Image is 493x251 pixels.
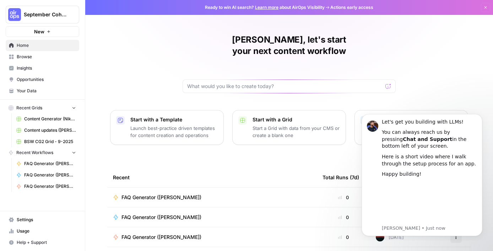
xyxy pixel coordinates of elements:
[16,105,42,111] span: Recent Grids
[113,234,311,241] a: FAQ Generator ([PERSON_NAME])
[323,168,359,187] div: Total Runs (7d)
[110,110,224,145] button: Start with a TemplateLaunch best-practice driven templates for content creation and operations
[183,34,396,57] h1: [PERSON_NAME], let's start your next content workflow
[255,5,278,10] a: Learn more
[323,234,364,241] div: 0
[351,108,493,240] iframe: Intercom notifications message
[6,51,79,62] a: Browse
[24,11,67,18] span: September Cohort
[253,125,340,139] p: Start a Grid with data from your CMS or create a blank one
[13,158,79,169] a: FAQ Generator ([PERSON_NAME])
[6,40,79,51] a: Home
[6,147,79,158] button: Recent Workflows
[6,74,79,85] a: Opportunities
[323,194,364,201] div: 0
[121,214,201,221] span: FAQ Generator ([PERSON_NAME])
[6,225,79,237] a: Usage
[17,65,76,71] span: Insights
[6,214,79,225] a: Settings
[17,217,76,223] span: Settings
[31,74,126,116] iframe: youtube
[24,183,76,190] span: FAQ Generator ([PERSON_NAME])
[6,26,79,37] button: New
[6,6,79,23] button: Workspace: September Cohort
[13,113,79,125] a: Content Generator (Nikhar) Grid
[121,194,201,201] span: FAQ Generator ([PERSON_NAME])
[17,228,76,234] span: Usage
[130,116,218,123] p: Start with a Template
[6,103,79,113] button: Recent Grids
[17,88,76,94] span: Your Data
[205,4,325,11] span: Ready to win AI search? about AirOps Visibility
[121,234,201,241] span: FAQ Generator ([PERSON_NAME])
[6,62,79,74] a: Insights
[6,237,79,248] button: Help + Support
[13,136,79,147] a: BSW CG2 Grid - 9-2025
[17,54,76,60] span: Browse
[232,110,346,145] button: Start with a GridStart a Grid with data from your CMS or create a blank one
[113,168,311,187] div: Recent
[6,85,79,97] a: Your Data
[253,116,340,123] p: Start with a Grid
[24,116,76,122] span: Content Generator (Nikhar) Grid
[24,172,76,178] span: FAQ Generator ([PERSON_NAME])
[13,169,79,181] a: FAQ Generator ([PERSON_NAME])
[34,28,44,35] span: New
[17,42,76,49] span: Home
[13,181,79,192] a: FAQ Generator ([PERSON_NAME])
[31,118,126,124] p: Message from Steven, sent Just now
[17,76,76,83] span: Opportunities
[113,214,311,221] a: FAQ Generator ([PERSON_NAME])
[13,125,79,136] a: Content updates ([PERSON_NAME])
[323,214,364,221] div: 0
[113,194,311,201] a: FAQ Generator ([PERSON_NAME])
[330,4,373,11] span: Actions early access
[130,125,218,139] p: Launch best-practice driven templates for content creation and operations
[24,127,76,133] span: Content updates ([PERSON_NAME])
[187,83,383,90] input: What would you like to create today?
[17,239,76,246] span: Help + Support
[24,138,76,145] span: BSW CG2 Grid - 9-2025
[8,8,21,21] img: September Cohort Logo
[24,160,76,167] span: FAQ Generator ([PERSON_NAME])
[16,149,53,156] span: Recent Workflows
